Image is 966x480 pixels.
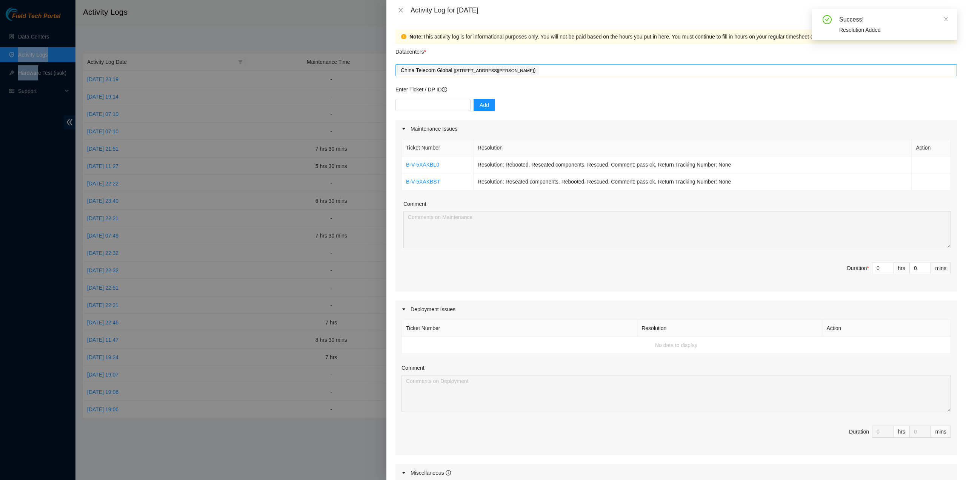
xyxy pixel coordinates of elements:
th: Ticket Number [402,320,637,337]
span: exclamation-circle [401,34,406,39]
div: Activity Log for [DATE] [411,6,957,14]
label: Comment [401,364,425,372]
th: Resolution [637,320,822,337]
div: Resolution Added [839,26,948,34]
td: Resolution: Rebooted, Reseated components, Rescued, Comment: pass ok, Return Tracking Number: None [474,156,912,173]
span: close [398,7,404,13]
div: mins [931,426,951,438]
span: question-circle [442,87,447,92]
span: caret-right [401,127,406,131]
a: B-V-5XAKBST [406,179,440,185]
span: Add [480,101,489,109]
div: hrs [894,262,910,274]
label: Comment [403,200,426,208]
div: Miscellaneous [411,469,451,477]
div: mins [931,262,951,274]
p: Datacenters [395,44,426,56]
td: No data to display [402,337,951,354]
span: caret-right [401,307,406,312]
a: B-V-5XAKBL0 [406,162,439,168]
div: Success! [839,15,948,24]
button: Add [474,99,495,111]
textarea: Comment [401,375,951,412]
p: Enter Ticket / DP ID [395,85,957,94]
span: close [943,17,949,22]
strong: Note: [409,32,423,41]
div: hrs [894,426,910,438]
div: This activity log is for informational purposes only. You will not be paid based on the hours you... [409,32,951,41]
textarea: Comment [403,211,951,248]
div: Duration [847,264,869,272]
div: Duration [849,428,869,436]
th: Ticket Number [402,139,474,156]
span: info-circle [446,470,451,475]
p: China Telecom Global ) [401,66,535,75]
td: Resolution: Reseated components, Rebooted, Rescued, Comment: pass ok, Return Tracking Number: None [474,173,912,190]
th: Resolution [474,139,912,156]
div: Deployment Issues [395,301,957,318]
span: caret-right [401,471,406,475]
th: Action [822,320,951,337]
th: Action [912,139,951,156]
button: Close [395,7,406,14]
span: ( [STREET_ADDRESS][PERSON_NAME] [454,68,534,73]
div: Maintenance Issues [395,120,957,137]
span: check-circle [823,15,832,24]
